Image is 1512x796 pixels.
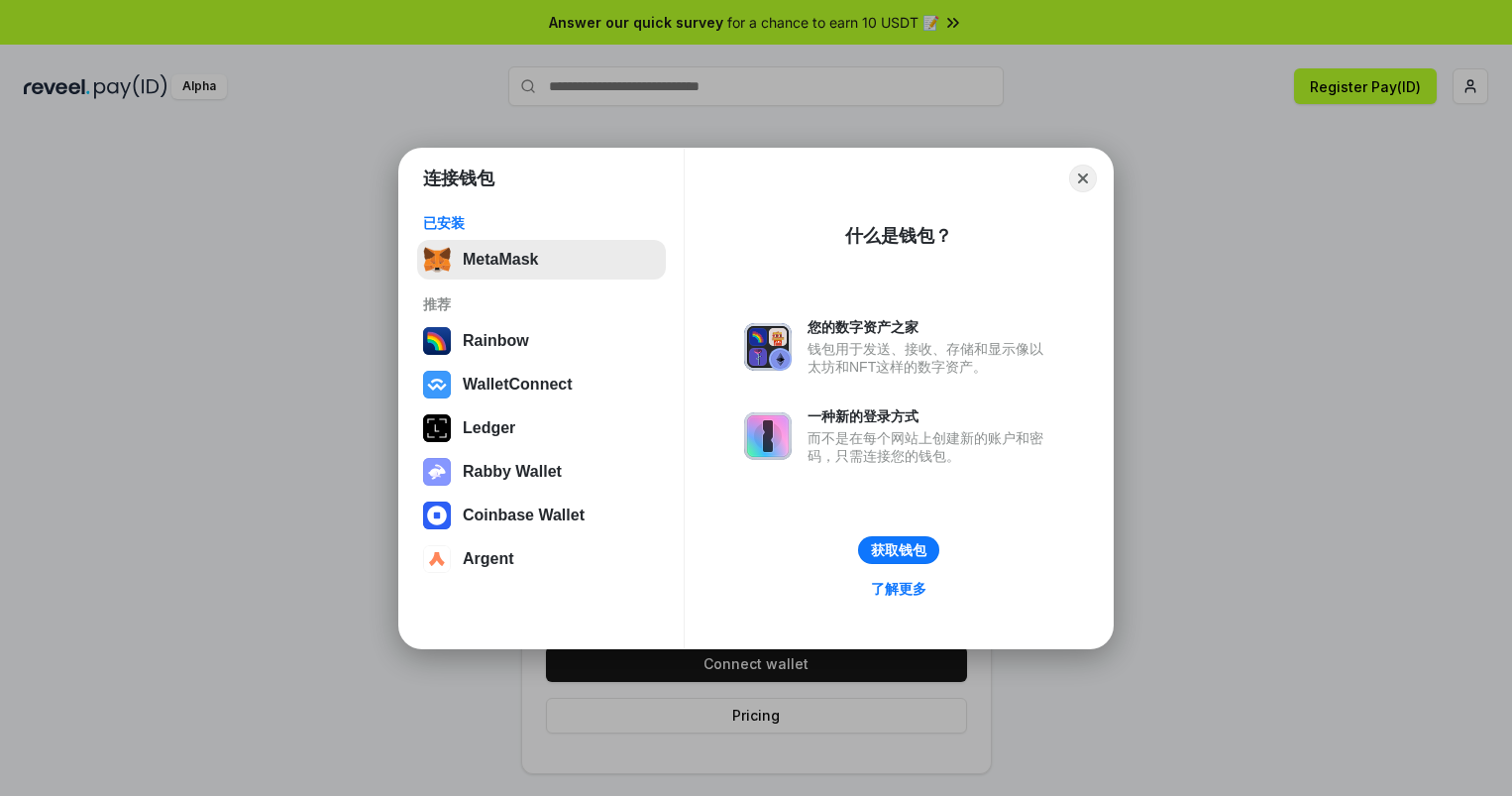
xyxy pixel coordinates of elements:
a: 了解更多 [859,576,938,602]
button: WalletConnect [417,365,666,404]
div: 而不是在每个网站上创建新的账户和密码，只需连接您的钱包。 [808,429,1053,465]
button: Argent [417,539,666,579]
div: WalletConnect [463,376,573,394]
button: Rainbow [417,321,666,361]
img: svg+xml,%3Csvg%20width%3D%2228%22%20height%3D%2228%22%20viewBox%3D%220%200%2028%2028%22%20fill%3D... [423,371,451,398]
button: Rabby Wallet [417,452,666,492]
div: 钱包用于发送、接收、存储和显示像以太坊和NFT这样的数字资产。 [808,340,1053,376]
img: svg+xml,%3Csvg%20fill%3D%22none%22%20height%3D%2233%22%20viewBox%3D%220%200%2035%2033%22%20width%... [423,246,451,274]
div: 一种新的登录方式 [808,407,1053,425]
h1: 连接钱包 [423,167,494,190]
button: MetaMask [417,240,666,280]
button: 获取钱包 [858,536,939,564]
div: Ledger [463,419,515,437]
div: 了解更多 [871,580,926,598]
div: Rabby Wallet [463,463,562,481]
div: 您的数字资产之家 [808,318,1053,336]
img: svg+xml,%3Csvg%20width%3D%22120%22%20height%3D%22120%22%20viewBox%3D%220%200%20120%20120%22%20fil... [423,327,451,355]
button: Ledger [417,408,666,448]
img: svg+xml,%3Csvg%20xmlns%3D%22http%3A%2F%2Fwww.w3.org%2F2000%2Fsvg%22%20fill%3D%22none%22%20viewBox... [744,412,792,460]
div: 获取钱包 [871,541,926,559]
img: svg+xml,%3Csvg%20xmlns%3D%22http%3A%2F%2Fwww.w3.org%2F2000%2Fsvg%22%20fill%3D%22none%22%20viewBox... [423,458,451,486]
div: Argent [463,550,514,568]
div: 什么是钱包？ [845,224,952,248]
div: Coinbase Wallet [463,507,585,524]
div: Rainbow [463,332,529,350]
div: 已安装 [423,214,660,232]
img: svg+xml,%3Csvg%20width%3D%2228%22%20height%3D%2228%22%20viewBox%3D%220%200%2028%2028%22%20fill%3D... [423,502,451,529]
img: svg+xml,%3Csvg%20xmlns%3D%22http%3A%2F%2Fwww.w3.org%2F2000%2Fsvg%22%20width%3D%2228%22%20height%3... [423,414,451,442]
button: Close [1069,165,1097,192]
div: 推荐 [423,295,660,313]
img: svg+xml,%3Csvg%20width%3D%2228%22%20height%3D%2228%22%20viewBox%3D%220%200%2028%2028%22%20fill%3D... [423,545,451,573]
button: Coinbase Wallet [417,496,666,535]
img: svg+xml,%3Csvg%20xmlns%3D%22http%3A%2F%2Fwww.w3.org%2F2000%2Fsvg%22%20fill%3D%22none%22%20viewBox... [744,323,792,371]
div: MetaMask [463,251,538,269]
